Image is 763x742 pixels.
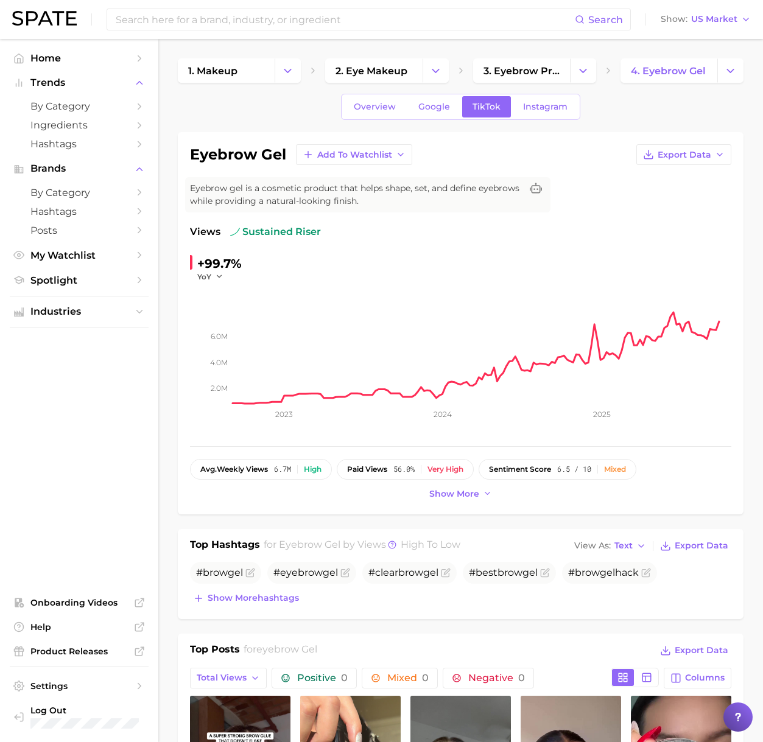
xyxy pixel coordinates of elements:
[422,672,429,684] span: 0
[557,465,591,474] span: 6.5 / 10
[664,668,731,688] button: Columns
[12,11,77,26] img: SPATE
[604,465,626,474] div: Mixed
[264,537,460,555] h2: for by Views
[426,486,496,502] button: Show more
[593,410,611,419] tspan: 2025
[196,567,243,578] span: #brow
[657,537,731,555] button: Export Data
[10,49,149,68] a: Home
[296,144,412,165] button: Add to Watchlist
[228,567,243,578] span: gel
[30,705,141,716] span: Log Out
[574,542,611,549] span: View As
[658,150,711,160] span: Export Data
[190,459,332,480] button: avg.weekly views6.7mHigh
[114,9,575,30] input: Search here for a brand, industry, or ingredient
[717,58,744,83] button: Change Category
[522,567,538,578] span: gel
[675,645,728,656] span: Export Data
[190,537,260,555] h1: Top Hashtags
[691,16,737,23] span: US Market
[462,96,511,117] a: TikTok
[190,225,220,239] span: Views
[10,642,149,660] a: Product Releases
[317,150,392,160] span: Add to Watchlist
[30,306,128,317] span: Industries
[568,567,639,578] span: #brow hack
[614,542,633,549] span: Text
[323,567,338,578] span: gel
[336,65,407,77] span: 2. eye makeup
[30,100,128,112] span: by Category
[10,303,149,321] button: Industries
[274,465,291,474] span: 6.7m
[418,102,450,112] span: Google
[489,465,551,474] span: sentiment score
[347,465,387,474] span: paid views
[571,538,649,554] button: View AsText
[30,52,128,64] span: Home
[10,677,149,695] a: Settings
[513,96,578,117] a: Instagram
[30,225,128,236] span: Posts
[10,271,149,290] a: Spotlight
[631,65,706,77] span: 4. eyebrow gel
[10,74,149,92] button: Trends
[30,206,128,217] span: Hashtags
[570,58,596,83] button: Change Category
[200,465,268,474] span: weekly views
[30,77,128,88] span: Trends
[523,102,568,112] span: Instagram
[10,593,149,612] a: Onboarding Videos
[211,383,228,393] tspan: 2.0m
[190,668,267,688] button: Total Views
[188,65,237,77] span: 1. makeup
[10,183,149,202] a: by Category
[621,58,717,83] a: 4. eyebrow gel
[658,12,754,27] button: ShowUS Market
[210,357,228,366] tspan: 4.0m
[304,465,322,474] div: High
[245,568,255,578] button: Flag as miscategorized or irrelevant
[275,410,293,419] tspan: 2023
[473,58,570,83] a: 3. eyebrow products
[423,567,438,578] span: gel
[685,673,725,683] span: Columns
[636,144,731,165] button: Export Data
[200,464,217,474] abbr: average
[30,163,128,174] span: Brands
[244,642,317,660] h2: for
[10,246,149,265] a: My Watchlist
[230,227,240,237] img: sustained riser
[10,116,149,135] a: Ingredients
[10,159,149,178] button: Brands
[10,202,149,221] a: Hashtags
[197,271,223,282] button: YoY
[178,58,275,83] a: 1. makeup
[10,221,149,240] a: Posts
[275,58,301,83] button: Change Category
[588,14,623,26] span: Search
[408,96,460,117] a: Google
[230,225,321,239] span: sustained riser
[540,568,550,578] button: Flag as miscategorized or irrelevant
[473,102,501,112] span: TikTok
[387,673,429,683] span: Mixed
[340,568,350,578] button: Flag as miscategorized or irrelevant
[30,250,128,261] span: My Watchlist
[518,672,525,684] span: 0
[280,567,323,578] span: eyebrow
[325,58,422,83] a: 2. eye makeup
[675,541,728,551] span: Export Data
[10,701,149,732] a: Log out. Currently logged in with e-mail leon@palladiobeauty.com.
[190,642,240,660] h1: Top Posts
[30,119,128,131] span: Ingredients
[661,16,687,23] span: Show
[423,58,449,83] button: Change Category
[30,646,128,657] span: Product Releases
[190,590,302,607] button: Show morehashtags
[354,102,396,112] span: Overview
[10,618,149,636] a: Help
[30,621,128,632] span: Help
